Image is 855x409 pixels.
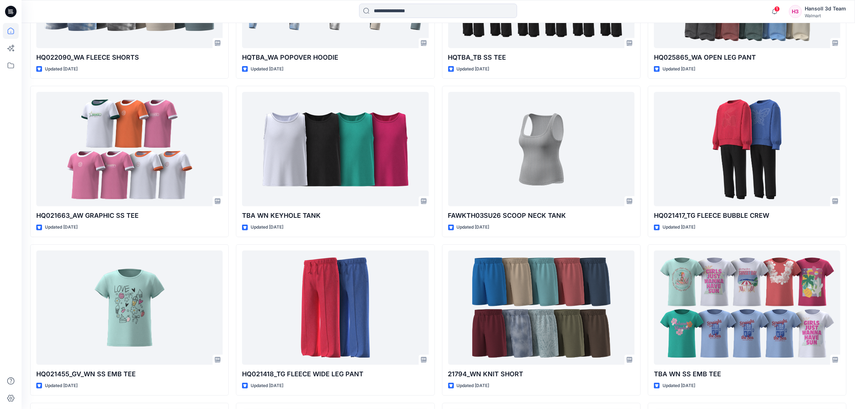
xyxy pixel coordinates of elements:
p: Updated [DATE] [45,65,78,73]
p: HQ022090_WA FLEECE SHORTS [36,52,223,63]
p: HQ021663_AW GRAPHIC SS TEE [36,211,223,221]
span: 1 [774,6,780,12]
p: HQTBA_TB SS TEE [448,52,635,63]
p: Updated [DATE] [663,382,695,390]
p: TBA WN SS EMB TEE [654,369,840,379]
a: HQ021417_TG FLEECE BUBBLE CREW [654,92,840,206]
p: Updated [DATE] [457,224,489,231]
p: Updated [DATE] [457,382,489,390]
div: Hansoll 3d Team [805,4,846,13]
p: FAWKTH03SU26 SCOOP NECK TANK [448,211,635,221]
p: Updated [DATE] [663,65,695,73]
a: HQ021663_AW GRAPHIC SS TEE [36,92,223,206]
p: 21794_WN KNIT SHORT [448,369,635,379]
p: Updated [DATE] [251,382,283,390]
p: HQ021418_TG FLEECE WIDE LEG PANT [242,369,428,379]
p: Updated [DATE] [45,382,78,390]
p: HQ025865_WA OPEN LEG PANT [654,52,840,63]
p: Updated [DATE] [457,65,489,73]
a: HQ021455_GV_WN SS EMB TEE [36,251,223,365]
div: Walmart [805,13,846,18]
div: H3 [789,5,802,18]
a: FAWKTH03SU26 SCOOP NECK TANK [448,92,635,206]
p: Updated [DATE] [45,224,78,231]
p: HQ021417_TG FLEECE BUBBLE CREW [654,211,840,221]
p: Updated [DATE] [251,65,283,73]
a: 21794_WN KNIT SHORT [448,251,635,365]
p: HQ021455_GV_WN SS EMB TEE [36,369,223,379]
p: HQTBA_WA POPOVER HOODIE [242,52,428,63]
a: HQ021418_TG FLEECE WIDE LEG PANT [242,251,428,365]
a: TBA WN KEYHOLE TANK [242,92,428,206]
p: Updated [DATE] [251,224,283,231]
p: Updated [DATE] [663,224,695,231]
p: TBA WN KEYHOLE TANK [242,211,428,221]
a: TBA WN SS EMB TEE [654,251,840,365]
